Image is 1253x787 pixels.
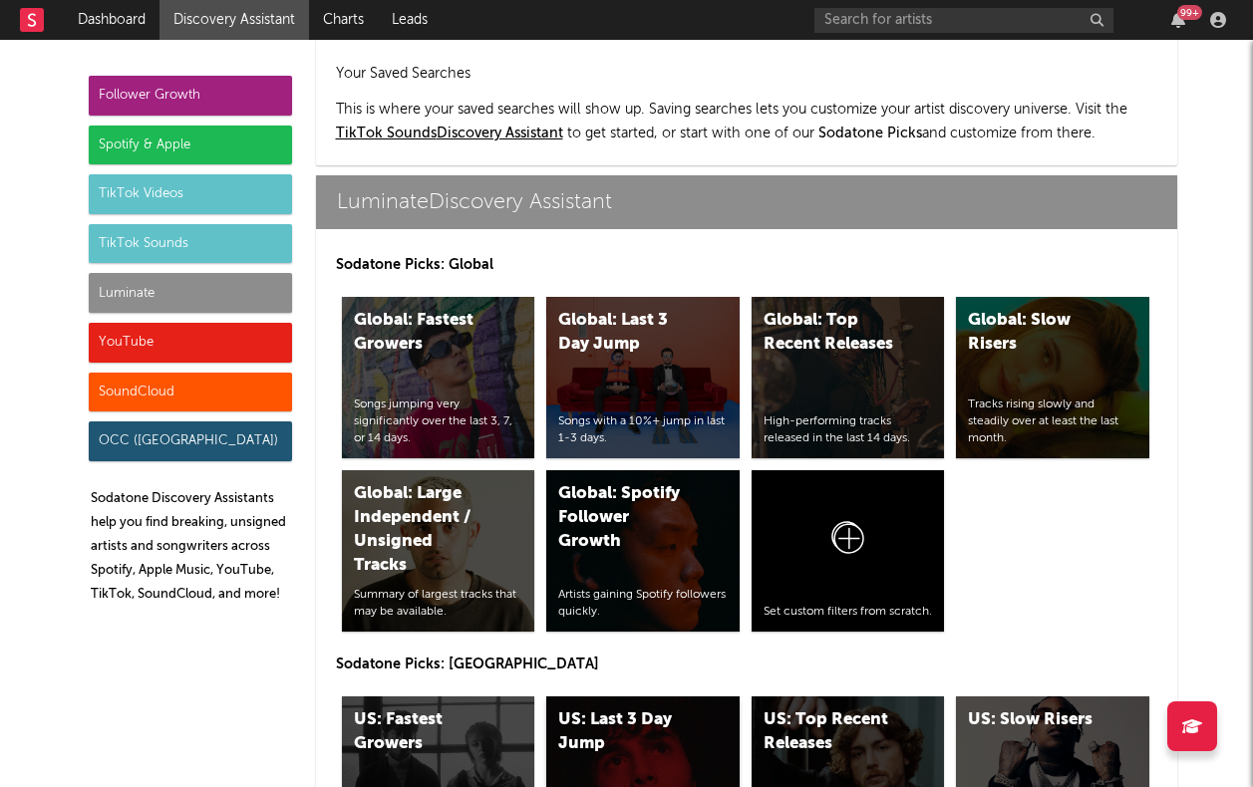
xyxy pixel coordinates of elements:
[752,297,945,458] a: Global: Top Recent ReleasesHigh-performing tracks released in the last 14 days.
[1177,5,1202,20] div: 99 +
[336,98,1157,145] p: This is where your saved searches will show up. Saving searches lets you customize your artist di...
[558,587,728,621] div: Artists gaining Spotify followers quickly.
[342,297,535,458] a: Global: Fastest GrowersSongs jumping very significantly over the last 3, 7, or 14 days.
[354,309,489,357] div: Global: Fastest Growers
[89,224,292,264] div: TikTok Sounds
[764,708,899,756] div: US: Top Recent Releases
[546,470,740,632] a: Global: Spotify Follower GrowthArtists gaining Spotify followers quickly.
[354,482,489,578] div: Global: Large Independent / Unsigned Tracks
[558,309,694,357] div: Global: Last 3 Day Jump
[336,62,1157,86] h2: Your Saved Searches
[558,708,694,756] div: US: Last 3 Day Jump
[342,470,535,632] a: Global: Large Independent / Unsigned TracksSummary of largest tracks that may be available.
[316,175,1177,229] a: LuminateDiscovery Assistant
[89,273,292,313] div: Luminate
[89,373,292,412] div: SoundCloud
[1171,12,1185,28] button: 99+
[956,297,1149,458] a: Global: Slow RisersTracks rising slowly and steadily over at least the last month.
[89,126,292,165] div: Spotify & Apple
[354,708,489,756] div: US: Fastest Growers
[89,174,292,214] div: TikTok Videos
[764,604,933,621] div: Set custom filters from scratch.
[968,309,1103,357] div: Global: Slow Risers
[752,470,945,632] a: Set custom filters from scratch.
[968,396,1137,446] div: Tracks rising slowly and steadily over at least the last month.
[558,413,728,447] div: Songs with a 10%+ jump in last 1-3 days.
[336,253,1157,277] p: Sodatone Picks: Global
[764,309,899,357] div: Global: Top Recent Releases
[814,8,1113,33] input: Search for artists
[354,587,523,621] div: Summary of largest tracks that may be available.
[354,396,523,446] div: Songs jumping very significantly over the last 3, 7, or 14 days.
[336,127,563,140] a: TikTok SoundsDiscovery Assistant
[546,297,740,458] a: Global: Last 3 Day JumpSongs with a 10%+ jump in last 1-3 days.
[558,482,694,554] div: Global: Spotify Follower Growth
[764,413,933,447] div: High-performing tracks released in the last 14 days.
[336,653,1157,676] p: Sodatone Picks: [GEOGRAPHIC_DATA]
[89,76,292,116] div: Follower Growth
[91,487,292,607] p: Sodatone Discovery Assistants help you find breaking, unsigned artists and songwriters across Spo...
[818,127,922,140] span: Sodatone Picks
[89,421,292,461] div: OCC ([GEOGRAPHIC_DATA])
[89,323,292,363] div: YouTube
[968,708,1103,732] div: US: Slow Risers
